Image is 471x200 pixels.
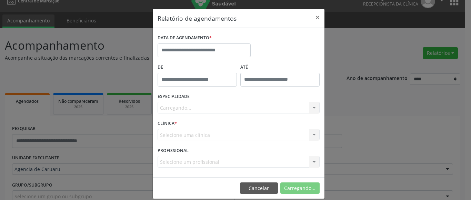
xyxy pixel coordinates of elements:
label: PROFISSIONAL [158,145,189,156]
button: Close [311,9,324,26]
label: CLÍNICA [158,118,177,129]
h5: Relatório de agendamentos [158,14,237,23]
label: ATÉ [240,62,320,73]
label: De [158,62,237,73]
label: ESPECIALIDADE [158,91,190,102]
button: Cancelar [240,182,278,194]
button: Carregando... [280,182,320,194]
label: DATA DE AGENDAMENTO [158,33,212,43]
